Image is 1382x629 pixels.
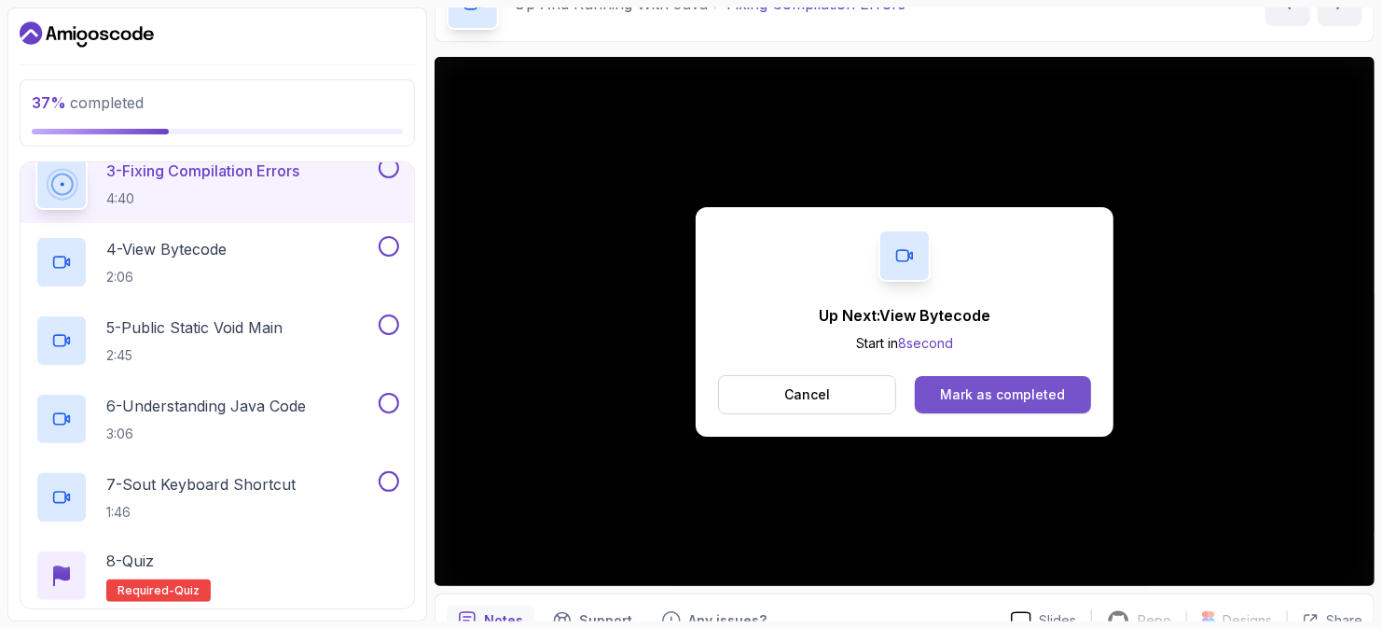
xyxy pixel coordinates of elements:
button: 5-Public Static Void Main2:45 [35,314,399,367]
p: 3 - Fixing Compilation Errors [106,160,299,182]
p: 6 - Understanding Java Code [106,395,306,417]
p: Start in [819,334,990,353]
button: Mark as completed [915,376,1091,413]
p: Cancel [784,385,830,404]
button: 6-Understanding Java Code3:06 [35,393,399,445]
button: 8-QuizRequired-quiz [35,550,399,602]
p: 3:06 [106,425,306,443]
button: 3-Fixing Compilation Errors4:40 [35,158,399,210]
span: completed [32,93,144,112]
span: 37 % [32,93,66,112]
p: 4:40 [106,189,299,208]
p: 5 - Public Static Void Main [106,316,283,339]
button: 4-View Bytecode2:06 [35,236,399,288]
p: 2:45 [106,346,283,365]
button: 7-Sout Keyboard Shortcut1:46 [35,471,399,524]
span: 8 second [898,335,953,351]
a: Dashboard [20,20,154,49]
p: 2:06 [106,268,227,287]
button: Cancel [718,375,896,414]
span: Required- [117,583,174,598]
p: Up Next: View Bytecode [819,304,990,327]
div: Mark as completed [940,385,1065,404]
p: 8 - Quiz [106,550,154,572]
p: 4 - View Bytecode [106,238,227,260]
p: 1:46 [106,503,296,522]
span: quiz [174,583,200,598]
iframe: 4 - Fixing Compilation Errors [435,57,1375,586]
p: 7 - Sout Keyboard Shortcut [106,473,296,496]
